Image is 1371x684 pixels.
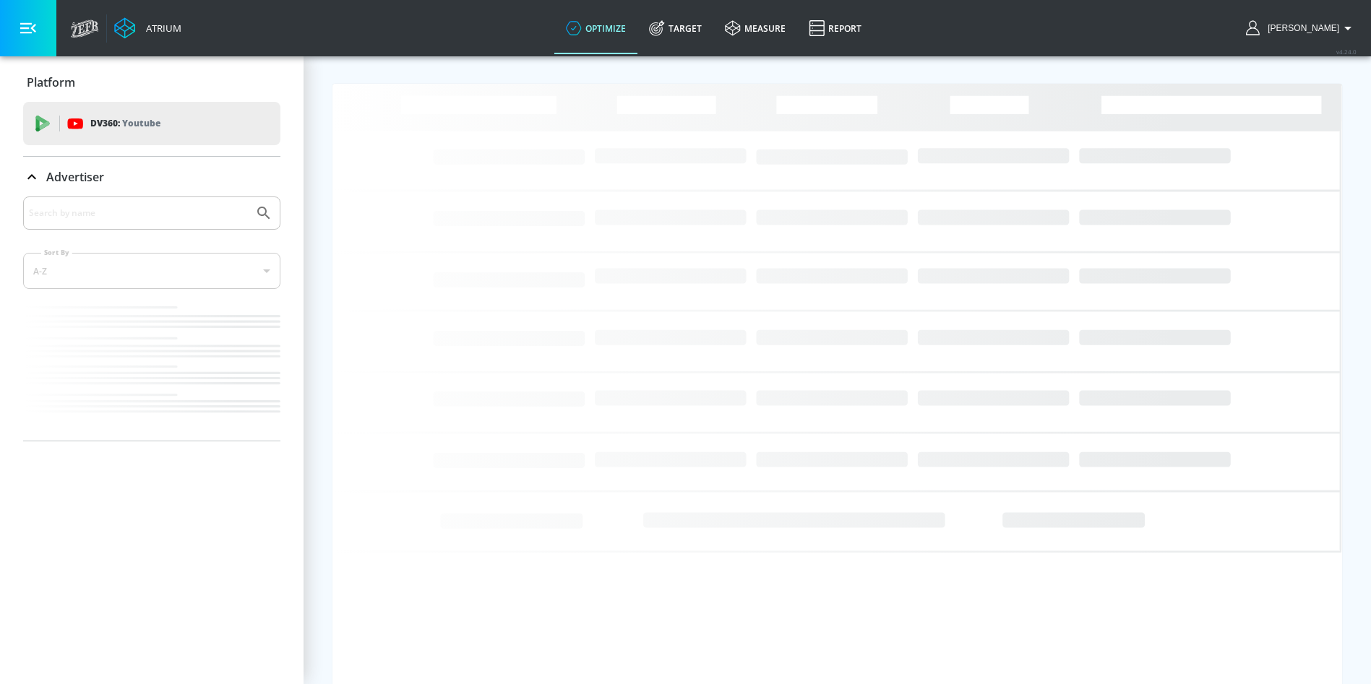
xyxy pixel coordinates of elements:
span: login as: fumiya.nakamura@mbk-digital.co.jp [1262,23,1339,33]
div: Platform [23,62,280,103]
div: Atrium [140,22,181,35]
button: [PERSON_NAME] [1246,20,1357,37]
a: Report [797,2,873,54]
span: v 4.24.0 [1336,48,1357,56]
p: Platform [27,74,75,90]
label: Sort By [41,248,72,257]
nav: list of Advertiser [23,300,280,441]
input: Search by name [29,204,248,222]
div: A-Z [23,253,280,289]
a: measure [713,2,797,54]
div: DV360: Youtube [23,102,280,145]
div: Advertiser [23,157,280,197]
div: Advertiser [23,196,280,441]
p: Youtube [122,116,160,131]
p: DV360: [90,116,160,131]
a: optimize [554,2,637,54]
p: Advertiser [46,169,104,185]
a: Target [637,2,713,54]
a: Atrium [114,17,181,39]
